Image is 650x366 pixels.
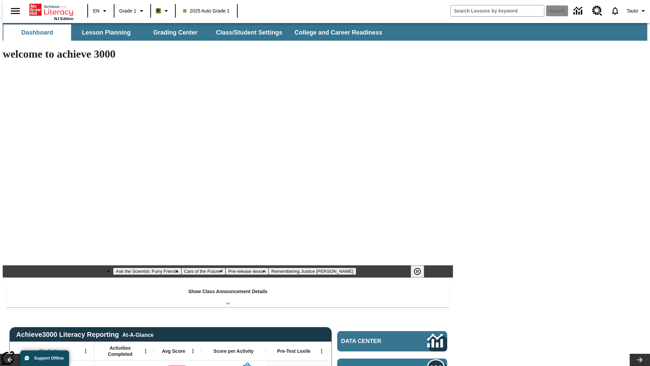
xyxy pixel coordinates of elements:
span: Support Offline [34,356,64,361]
a: Resource Center, Will open in new tab [588,2,606,20]
span: Avg Score [162,348,185,354]
span: Activities Completed [98,345,143,357]
div: SubNavbar [3,23,647,41]
button: Boost Class color is light brown. Change class color [153,5,173,17]
button: Slide 2 Cars of the Future? [181,268,226,275]
span: Data Center [341,338,405,345]
button: Open Menu [81,346,91,356]
span: Achieve3000 Literacy Reporting [16,331,154,339]
span: Score per Activity [214,348,254,354]
button: Pause [411,265,424,278]
span: EN [93,7,100,15]
p: Show Class Announcement Details [188,288,267,295]
button: College and Career Readiness [289,24,388,41]
button: Profile/Settings [624,5,650,17]
span: Pre-Test Lexile [277,348,311,354]
button: Language: EN, Select a language [90,5,112,17]
button: Open Menu [188,346,198,356]
div: SubNavbar [3,24,388,41]
a: Data Center [337,331,447,351]
div: Home [29,2,73,21]
h1: welcome to achieve 3000 [3,48,453,60]
button: Lesson Planning [72,24,140,41]
button: Slide 3 Pre-release lesson [225,268,268,275]
button: Slide 1 Ask the Scientist: Furry Friends [113,268,181,275]
span: Grade 1 [119,7,136,15]
button: Grading Center [142,24,209,41]
a: Notifications [606,2,624,20]
button: Open Menu [317,346,327,356]
span: Student [39,348,57,354]
div: Show Class Announcement Details [6,284,450,307]
button: Support Offline [20,350,69,366]
button: Grade: Grade 1, Select a grade [116,5,148,17]
a: Data Center [569,2,588,20]
span: Tauto [627,7,638,15]
button: Dashboard [3,24,71,41]
div: At-A-Glance [122,331,153,338]
button: Class/Student Settings [211,24,288,41]
span: NJ Edition [54,17,73,21]
span: 2025 Auto Grade 1 [183,7,230,15]
button: Slide 4 Remembering Justice O'Connor [268,268,356,275]
a: Home [29,3,73,17]
button: Open side menu [5,1,25,21]
input: search field [451,5,544,16]
span: B [157,6,160,15]
div: Pause [411,265,431,278]
button: Open Menu [140,346,151,356]
button: Lesson carousel, Next [630,354,650,366]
